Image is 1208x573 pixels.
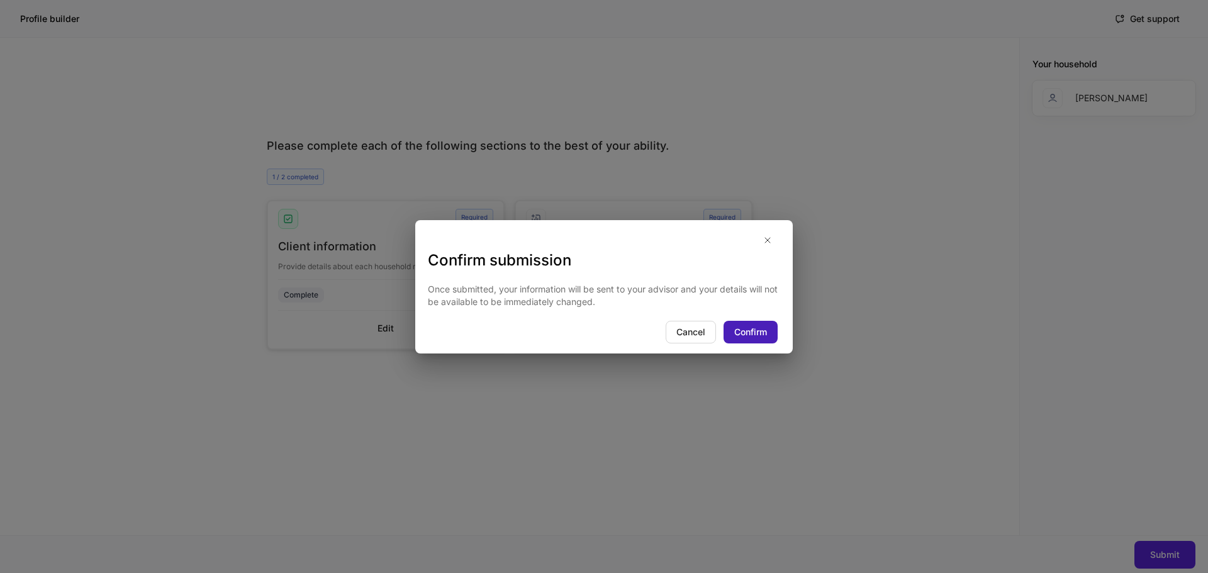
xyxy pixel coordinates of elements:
button: Confirm [724,321,778,343]
div: Confirm [734,326,767,338]
button: Cancel [666,321,716,343]
p: Once submitted, your information will be sent to your advisor and your details will not be availa... [428,283,780,308]
h3: Confirm submission [428,250,780,270]
div: Cancel [676,326,705,338]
